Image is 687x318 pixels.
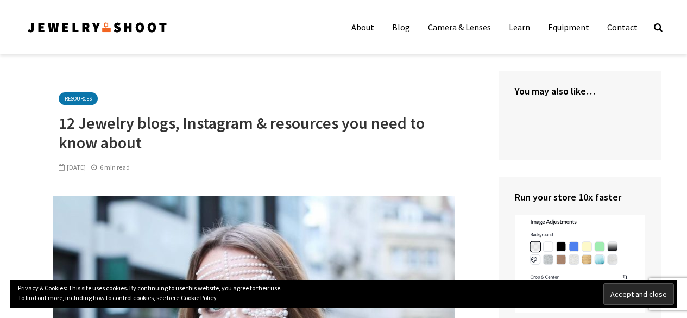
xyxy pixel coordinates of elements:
[10,280,677,308] div: Privacy & Cookies: This site uses cookies. By continuing to use this website, you agree to their ...
[603,283,674,305] input: Accept and close
[181,294,217,302] a: Cookie Policy
[515,84,645,98] h4: You may also like…
[384,16,418,38] a: Blog
[599,16,646,38] a: Contact
[59,163,86,171] span: [DATE]
[420,16,499,38] a: Camera & Lenses
[540,16,597,38] a: Equipment
[59,113,450,152] h1: 12 Jewelry blogs, Instagram & resources you need to know about
[343,16,382,38] a: About
[26,18,168,36] img: Jewelry Photographer Bay Area - San Francisco | Nationwide via Mail
[91,163,130,172] div: 6 min read
[59,92,98,105] a: Resources
[501,16,538,38] a: Learn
